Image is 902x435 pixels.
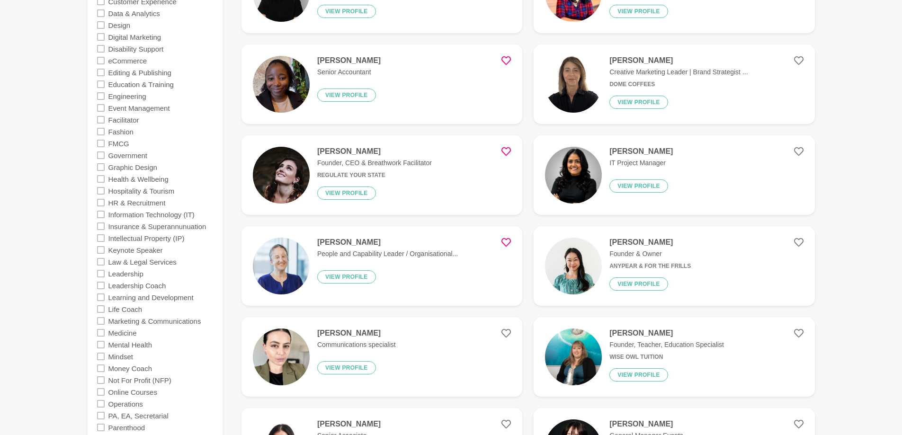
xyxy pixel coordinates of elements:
[108,125,134,137] label: Fashion
[108,78,174,90] label: Education & Training
[108,291,194,303] label: Learning and Development
[108,256,177,267] label: Law & Legal Services
[609,277,668,291] button: View profile
[241,226,522,306] a: [PERSON_NAME]People and Capability Leader / Organisational...View profile
[108,54,147,66] label: eCommerce
[108,31,161,43] label: Digital Marketing
[317,419,381,429] h4: [PERSON_NAME]
[108,279,166,291] label: Leadership Coach
[609,354,724,361] h6: Wise Owl Tuition
[108,19,131,31] label: Design
[545,238,602,294] img: cd6701a6e23a289710e5cd97f2d30aa7cefffd58-2965x2965.jpg
[317,361,376,374] button: View profile
[317,186,376,200] button: View profile
[108,303,143,315] label: Life Coach
[108,137,129,149] label: FMCG
[609,368,668,382] button: View profile
[108,114,139,125] label: Facilitator
[108,43,164,54] label: Disability Support
[609,340,724,350] p: Founder, Teacher, Education Specialist
[108,315,201,327] label: Marketing & Communications
[108,185,175,196] label: Hospitality & Tourism
[108,232,185,244] label: Intellectual Property (IP)
[534,135,814,215] a: [PERSON_NAME]IT Project ManagerView profile
[108,362,152,374] label: Money Coach
[108,244,163,256] label: Keynote Speaker
[609,81,748,88] h6: Dome Coffees
[253,56,310,113] img: 54410d91cae438123b608ef54d3da42d18b8f0e6-2316x3088.jpg
[609,5,668,18] button: View profile
[241,44,522,124] a: [PERSON_NAME]Senior AccountantView profile
[108,409,169,421] label: PA, EA, Secretarial
[108,66,171,78] label: Editing & Publishing
[108,161,157,173] label: Graphic Design
[609,147,673,156] h4: [PERSON_NAME]
[317,328,396,338] h4: [PERSON_NAME]
[108,90,146,102] label: Engineering
[108,398,143,409] label: Operations
[317,56,381,65] h4: [PERSON_NAME]
[609,96,668,109] button: View profile
[609,249,691,259] p: Founder & Owner
[609,263,691,270] h6: Anypear & For The Frills
[108,149,148,161] label: Government
[108,208,195,220] label: Information Technology (IT)
[108,350,134,362] label: Mindset
[317,172,432,179] h6: Regulate Your State
[317,158,432,168] p: Founder, CEO & Breathwork Facilitator
[317,5,376,18] button: View profile
[253,328,310,385] img: f57684807768b7db383628406bc917f00ebb0196-2316x3088.jpg
[108,196,166,208] label: HR & Recruitment
[108,7,160,19] label: Data & Analytics
[609,238,691,247] h4: [PERSON_NAME]
[108,374,171,386] label: Not For Profit (NFP)
[317,89,376,102] button: View profile
[108,386,157,398] label: Online Courses
[241,135,522,215] a: [PERSON_NAME]Founder, CEO & Breathwork FacilitatorRegulate Your StateView profile
[534,44,814,124] a: [PERSON_NAME]Creative Marketing Leader | Brand Strategist ...Dome CoffeesView profile
[609,158,673,168] p: IT Project Manager
[545,328,602,385] img: a530bc8d2a2e0627e4f81662508317a5eb6ed64f-4000x6000.jpg
[253,147,310,204] img: 8185ea49deb297eade9a2e5250249276829a47cd-920x897.jpg
[317,340,396,350] p: Communications specialist
[609,328,724,338] h4: [PERSON_NAME]
[317,270,376,284] button: View profile
[108,267,143,279] label: Leadership
[317,67,381,77] p: Senior Accountant
[609,419,683,429] h4: [PERSON_NAME]
[108,338,152,350] label: Mental Health
[317,147,432,156] h4: [PERSON_NAME]
[108,220,206,232] label: Insurance & Superannunuation
[253,238,310,294] img: 6c7e47c16492af589fd1d5b58525654ea3920635-256x256.jpg
[545,56,602,113] img: 675efa3b2e966e5c68b6c0b6a55f808c2d9d66a7-1333x2000.png
[609,67,748,77] p: Creative Marketing Leader | Brand Strategist ...
[317,249,458,259] p: People and Capability Leader / Organisational...
[108,102,170,114] label: Event Management
[108,327,137,338] label: Medicine
[545,147,602,204] img: 01aee5e50c87abfaa70c3c448cb39ff495e02bc9-1024x1024.jpg
[534,226,814,306] a: [PERSON_NAME]Founder & OwnerAnypear & For The FrillsView profile
[609,179,668,193] button: View profile
[609,56,748,65] h4: [PERSON_NAME]
[108,173,169,185] label: Health & Wellbeing
[241,317,522,397] a: [PERSON_NAME]Communications specialistView profile
[108,421,145,433] label: Parenthood
[534,317,814,397] a: [PERSON_NAME]Founder, Teacher, Education SpecialistWise Owl TuitionView profile
[317,238,458,247] h4: [PERSON_NAME]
